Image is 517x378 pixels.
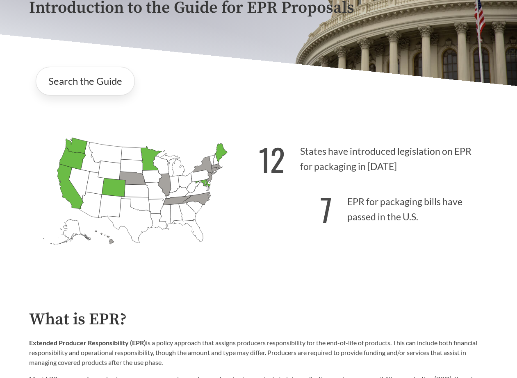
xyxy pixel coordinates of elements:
p: States have introduced legislation on EPR for packaging in [DATE] [259,131,488,182]
strong: Extended Producer Responsibility (EPR) [29,339,146,346]
a: Search the Guide [36,67,135,95]
p: EPR for packaging bills have passed in the U.S. [259,182,488,232]
strong: 12 [259,136,285,182]
p: is a policy approach that assigns producers responsibility for the end-of-life of products. This ... [29,338,488,367]
strong: 7 [320,186,332,232]
h2: What is EPR? [29,310,488,329]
